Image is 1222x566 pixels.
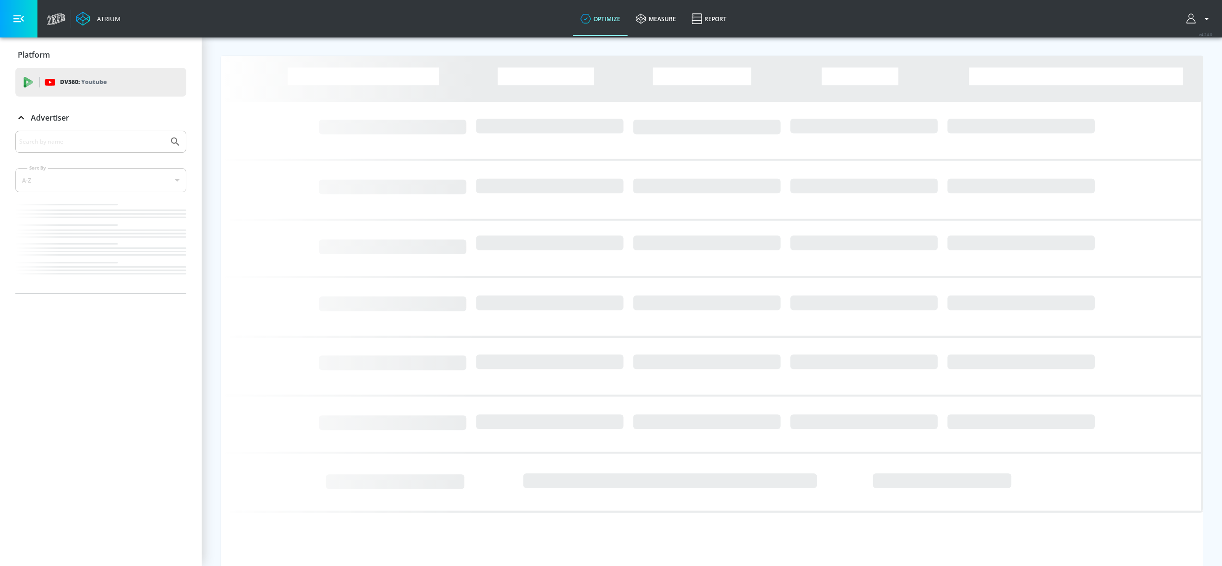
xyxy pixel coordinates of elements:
p: Youtube [81,77,107,87]
a: Report [684,1,734,36]
div: A-Z [15,168,186,192]
div: Atrium [93,14,121,23]
p: Advertiser [31,112,69,123]
a: optimize [573,1,628,36]
a: measure [628,1,684,36]
p: Platform [18,49,50,60]
div: Advertiser [15,131,186,293]
nav: list of Advertiser [15,200,186,293]
input: Search by name [19,135,165,148]
p: DV360: [60,77,107,87]
div: Platform [15,41,186,68]
label: Sort By [27,165,48,171]
div: Advertiser [15,104,186,131]
a: Atrium [76,12,121,26]
div: DV360: Youtube [15,68,186,97]
span: v 4.24.0 [1199,32,1212,37]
